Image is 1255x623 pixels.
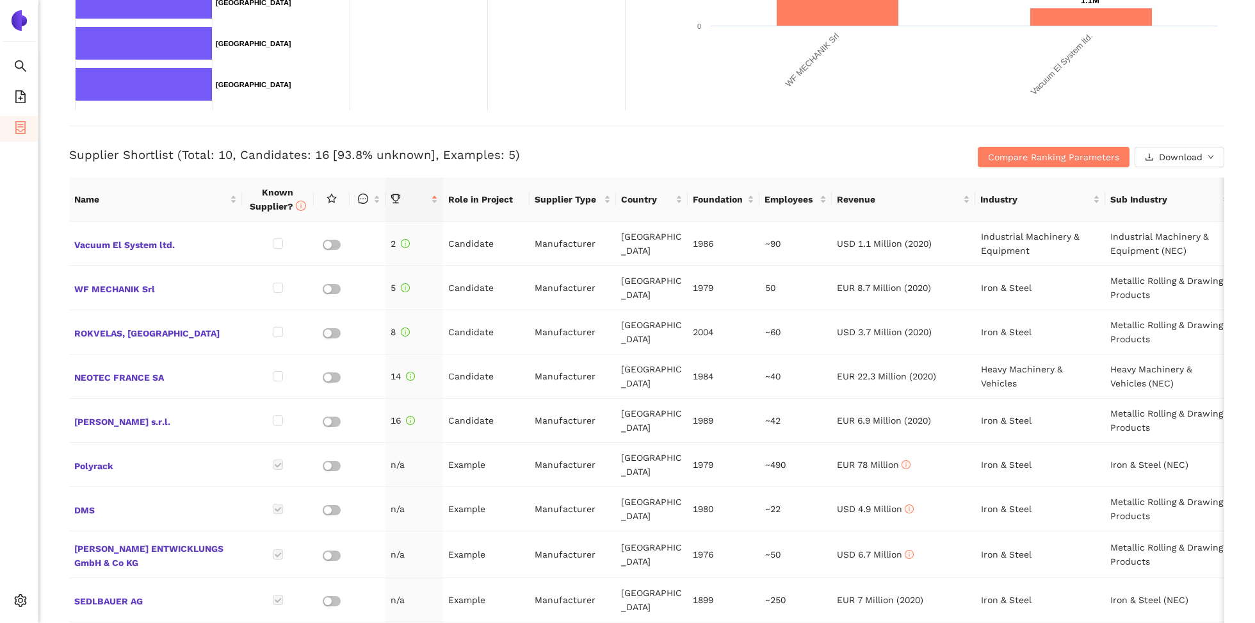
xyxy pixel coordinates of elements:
td: ~90 [760,222,832,266]
span: info-circle [905,550,914,559]
td: Example [443,578,530,622]
span: USD 3.7 Million (2020) [837,327,932,337]
td: Iron & Steel [976,443,1105,487]
span: info-circle [905,504,914,513]
td: [GEOGRAPHIC_DATA] [616,443,688,487]
span: 2 [391,238,410,249]
span: [PERSON_NAME] ENTWICKLUNGS GmbH & Co KG [74,539,237,570]
td: Manufacturer [530,487,616,531]
span: Supplier Type [535,192,601,206]
td: Metallic Rolling & Drawing Products [1105,487,1235,531]
td: Iron & Steel [976,399,1105,443]
span: WF MECHANIK Srl [74,279,237,296]
td: n/a [385,487,443,531]
td: ~60 [760,310,832,354]
td: Iron & Steel [976,266,1105,310]
span: info-circle [401,328,410,336]
td: n/a [385,531,443,578]
td: Manufacturer [530,399,616,443]
td: Manufacturer [530,222,616,266]
td: [GEOGRAPHIC_DATA] [616,266,688,310]
span: info-circle [902,460,911,469]
button: downloadDownloaddown [1135,147,1224,167]
td: Iron & Steel [976,531,1105,578]
th: Role in Project [443,178,530,222]
td: Candidate [443,354,530,399]
td: [GEOGRAPHIC_DATA] [616,310,688,354]
td: [GEOGRAPHIC_DATA] [616,222,688,266]
span: star [327,194,337,204]
td: Iron & Steel [976,487,1105,531]
th: this column's title is Revenue,this column is sortable [832,178,976,222]
td: Metallic Rolling & Drawing Products [1105,531,1235,578]
td: Iron & Steel [976,578,1105,622]
span: down [1208,154,1214,162]
td: Metallic Rolling & Drawing Products [1105,266,1235,310]
td: Heavy Machinery & Vehicles (NEC) [1105,354,1235,399]
td: 1986 [688,222,759,266]
text: Vacuum El System ltd. [1029,31,1094,97]
td: ~22 [760,487,832,531]
span: download [1145,153,1154,163]
td: Candidate [443,310,530,354]
td: Iron & Steel (NEC) [1105,578,1235,622]
text: WF MECHANIK Srl [783,31,841,88]
span: 16 [391,415,415,426]
th: this column's title is Name,this column is sortable [69,178,242,222]
span: NEOTEC FRANCE SA [74,368,237,385]
td: 1979 [688,443,759,487]
span: setting [14,590,27,615]
th: this column's title is Foundation,this column is sortable [688,178,759,222]
span: Name [74,192,227,206]
h3: Supplier Shortlist (Total: 10, Candidates: 16 [93.8% unknown], Examples: 5) [69,147,839,163]
span: EUR 22.3 Million (2020) [837,371,936,381]
span: Known Supplier? [250,187,306,212]
span: trophy [391,194,401,204]
span: Vacuum El System ltd. [74,235,237,252]
span: SEDLBAUER AG [74,592,237,608]
span: Polyrack [74,456,237,473]
span: info-circle [401,239,410,248]
td: 1979 [688,266,759,310]
td: ~250 [760,578,832,622]
text: [GEOGRAPHIC_DATA] [216,40,291,47]
td: Example [443,531,530,578]
span: DMS [74,501,237,517]
td: 1984 [688,354,759,399]
span: info-circle [406,372,415,381]
td: [GEOGRAPHIC_DATA] [616,399,688,443]
span: Country [621,192,673,206]
span: search [14,55,27,81]
td: Manufacturer [530,266,616,310]
td: Iron & Steel (NEC) [1105,443,1235,487]
td: [GEOGRAPHIC_DATA] [616,487,688,531]
td: Heavy Machinery & Vehicles [976,354,1105,399]
td: Candidate [443,222,530,266]
td: Manufacturer [530,578,616,622]
th: this column's title is Sub Industry,this column is sortable [1105,178,1235,222]
span: USD 6.7 Million [837,549,914,560]
span: USD 1.1 Million (2020) [837,238,932,249]
span: Revenue [837,192,961,206]
td: Industrial Machinery & Equipment (NEC) [1105,222,1235,266]
span: info-circle [406,416,415,425]
td: Metallic Rolling & Drawing Products [1105,310,1235,354]
td: 1980 [688,487,759,531]
td: Manufacturer [530,531,616,578]
td: Metallic Rolling & Drawing Products [1105,399,1235,443]
td: ~490 [760,443,832,487]
td: 2004 [688,310,759,354]
span: EUR 7 Million (2020) [837,595,923,605]
td: Manufacturer [530,354,616,399]
span: info-circle [401,283,410,292]
td: [GEOGRAPHIC_DATA] [616,578,688,622]
span: info-circle [296,201,306,211]
span: Download [1159,150,1202,164]
button: Compare Ranking Parameters [978,147,1129,167]
span: Industry [980,192,1090,206]
th: this column's title is Country,this column is sortable [616,178,688,222]
td: Manufacturer [530,443,616,487]
text: [GEOGRAPHIC_DATA] [216,81,291,88]
td: 1976 [688,531,759,578]
td: 1989 [688,399,759,443]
